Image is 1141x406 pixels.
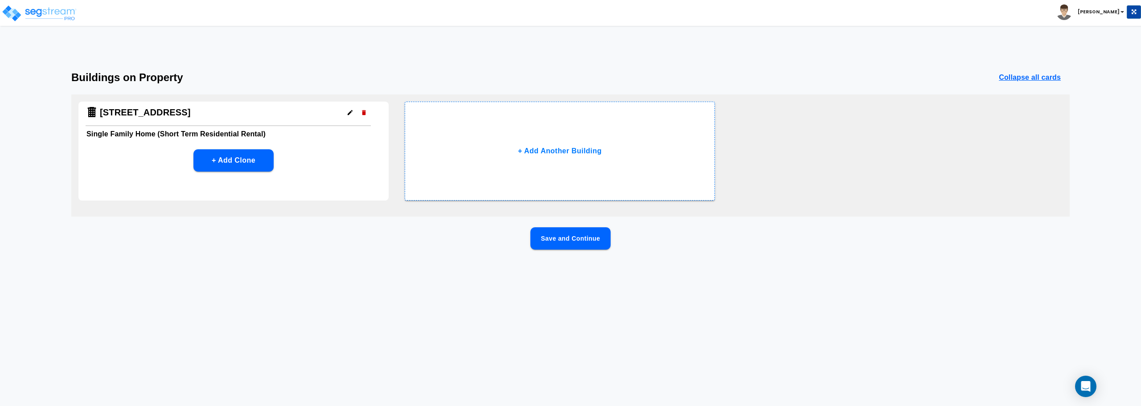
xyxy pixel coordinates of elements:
h4: [STREET_ADDRESS] [100,107,191,118]
img: logo_pro_r.png [1,4,77,22]
button: Save and Continue [530,227,611,250]
img: avatar.png [1056,4,1072,20]
button: + Add Clone [193,149,274,172]
div: Open Intercom Messenger [1075,376,1096,397]
b: [PERSON_NAME] [1078,8,1120,15]
p: Collapse all cards [999,72,1061,83]
h6: Single Family Home (Short Term Residential Rental) [86,128,381,140]
img: Building Icon [86,106,98,119]
button: + Add Another Building [405,102,715,201]
h3: Buildings on Property [71,71,183,84]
